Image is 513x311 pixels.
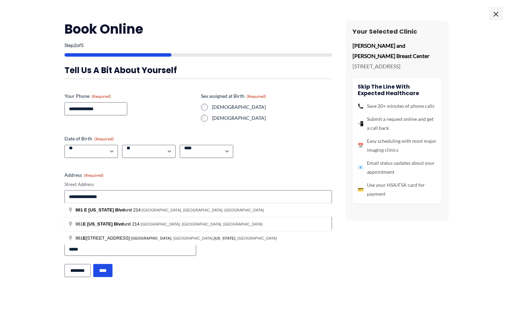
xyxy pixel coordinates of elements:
[64,65,332,76] h3: Tell us a bit about yourself
[75,207,83,212] span: 961
[64,172,104,178] legend: Address
[142,208,264,212] span: [GEOGRAPHIC_DATA], [GEOGRAPHIC_DATA], [GEOGRAPHIC_DATA]
[75,221,141,227] span: 961 unit 214
[83,235,86,241] span: E
[81,42,84,48] span: 5
[358,137,437,154] li: Easy scheduling with most major imaging clinics
[358,102,437,111] li: Save 20+ minutes of phone calls
[92,94,111,99] span: (Required)
[358,115,437,133] li: Submit a request online and get a call back
[353,61,442,71] p: [STREET_ADDRESS]
[64,21,332,37] h2: Book Online
[84,173,104,178] span: (Required)
[358,119,363,128] span: 📲
[214,236,235,240] span: [US_STATE]
[131,236,171,240] span: [GEOGRAPHIC_DATA]
[247,94,266,99] span: (Required)
[201,93,266,100] legend: Sex assigned at Birth
[358,83,437,96] h4: Skip the line with Expected Healthcare
[358,141,363,150] span: 📅
[64,181,332,188] label: Street Address
[64,43,332,48] p: Step of
[489,7,503,21] span: ×
[64,135,114,142] legend: Date of Birth
[141,222,263,226] span: [GEOGRAPHIC_DATA], [GEOGRAPHIC_DATA], [GEOGRAPHIC_DATA]
[74,42,76,48] span: 2
[358,185,363,194] span: 💳
[358,181,437,198] li: Use your HSA/FSA card for payment
[75,207,142,212] span: unit 214
[64,93,195,100] label: Your Phone
[212,104,332,111] label: [DEMOGRAPHIC_DATA]
[83,221,124,227] span: E [US_STATE] Blvd
[353,41,442,61] p: [PERSON_NAME] and [PERSON_NAME] Breast Center
[94,136,114,141] span: (Required)
[212,115,332,122] label: [DEMOGRAPHIC_DATA]
[75,235,131,241] span: 961 [STREET_ADDRESS]
[84,207,125,212] span: E [US_STATE] Blvd
[358,163,363,172] span: 📧
[358,159,437,176] li: Email status updates about your appointment
[358,102,363,111] span: 📞
[353,27,442,35] h3: Your Selected Clinic
[131,236,277,240] span: , [GEOGRAPHIC_DATA], , [GEOGRAPHIC_DATA]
